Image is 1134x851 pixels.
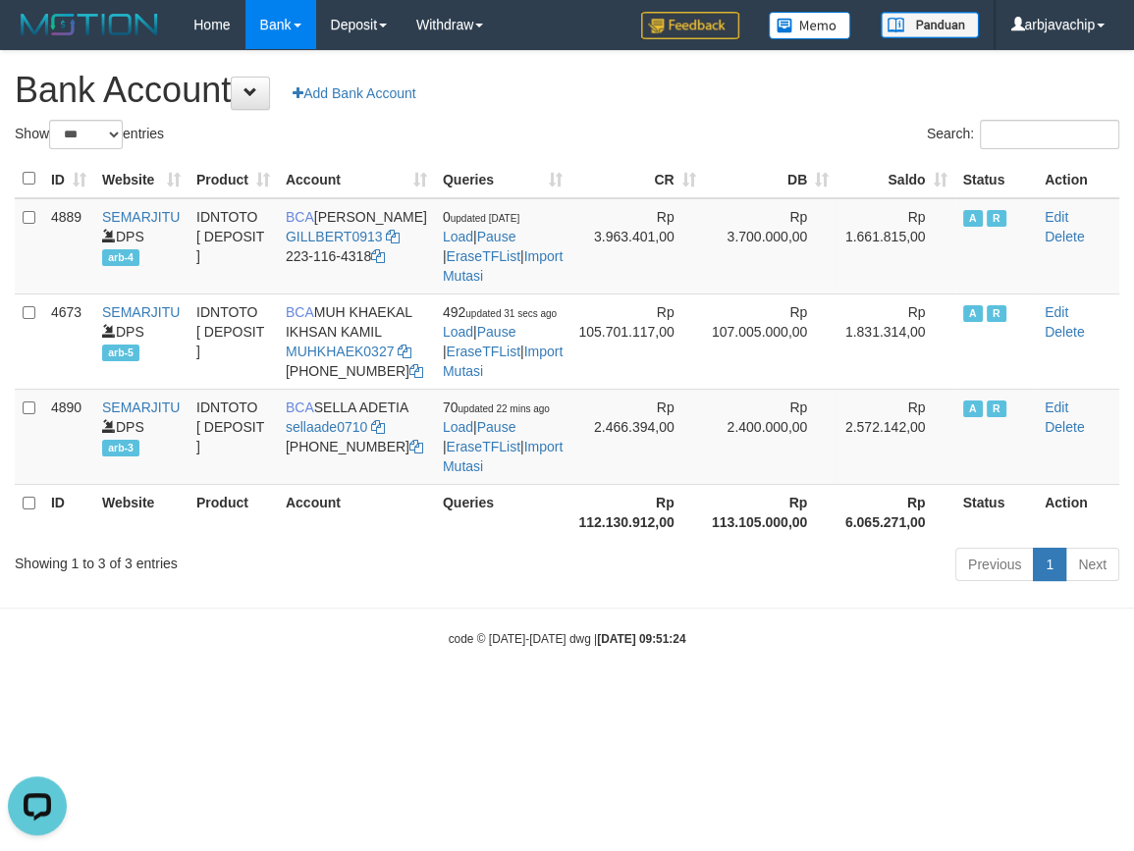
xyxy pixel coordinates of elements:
th: Action [1037,484,1119,540]
a: SEMARJITU [102,209,180,225]
td: IDNTOTO [ DEPOSIT ] [189,198,278,294]
a: sellaade0710 [286,419,367,435]
a: EraseTFList [447,439,520,454]
a: Delete [1045,324,1084,340]
th: ID [43,484,94,540]
th: Action [1037,160,1119,198]
a: Copy 6127014665 to clipboard [409,439,423,454]
a: SEMARJITU [102,304,180,320]
a: Edit [1045,304,1068,320]
td: 4890 [43,389,94,484]
span: updated 22 mins ago [458,403,549,414]
span: updated 31 secs ago [465,308,557,319]
td: Rp 3.963.401,00 [570,198,703,294]
span: 70 [443,399,550,415]
th: Status [955,160,1038,198]
th: ID: activate to sort column ascending [43,160,94,198]
th: Product [189,484,278,540]
a: Edit [1045,209,1068,225]
span: arb-4 [102,249,139,266]
th: Rp 6.065.271,00 [837,484,954,540]
td: Rp 2.400.000,00 [704,389,837,484]
label: Show entries [15,120,164,149]
button: Open LiveChat chat widget [8,8,67,67]
a: Pause [477,324,516,340]
span: 492 [443,304,557,320]
a: Load [443,419,473,435]
a: SEMARJITU [102,399,180,415]
td: Rp 2.572.142,00 [837,389,954,484]
img: Button%20Memo.svg [769,12,851,39]
a: Copy GILLBERT0913 to clipboard [386,229,400,244]
th: Status [955,484,1038,540]
select: Showentries [49,120,123,149]
a: Pause [477,419,516,435]
span: Active [963,210,983,227]
small: code © [DATE]-[DATE] dwg | [449,632,686,646]
a: 1 [1033,548,1066,581]
td: DPS [94,389,189,484]
th: Queries: activate to sort column ascending [435,160,570,198]
td: Rp 1.661.815,00 [837,198,954,294]
a: Delete [1045,419,1084,435]
td: Rp 107.005.000,00 [704,293,837,389]
span: BCA [286,399,314,415]
a: Delete [1045,229,1084,244]
span: | | | [443,304,563,379]
a: Pause [477,229,516,244]
img: MOTION_logo.png [15,10,164,39]
td: 4889 [43,198,94,294]
a: EraseTFList [447,344,520,359]
th: DB: activate to sort column ascending [704,160,837,198]
span: Running [987,305,1006,322]
a: Import Mutasi [443,439,563,474]
th: Website [94,484,189,540]
th: Rp 112.130.912,00 [570,484,703,540]
a: Previous [955,548,1034,581]
a: Load [443,229,473,244]
input: Search: [980,120,1119,149]
h1: Bank Account [15,71,1119,110]
th: Account [278,484,435,540]
td: Rp 3.700.000,00 [704,198,837,294]
td: DPS [94,293,189,389]
span: Active [963,305,983,322]
td: SELLA ADETIA [PHONE_NUMBER] [278,389,435,484]
td: 4673 [43,293,94,389]
strong: [DATE] 09:51:24 [597,632,685,646]
a: Copy 7152165849 to clipboard [409,363,423,379]
span: arb-5 [102,345,139,361]
th: CR: activate to sort column ascending [570,160,703,198]
span: BCA [286,304,314,320]
th: Rp 113.105.000,00 [704,484,837,540]
a: Edit [1045,399,1068,415]
td: DPS [94,198,189,294]
a: Import Mutasi [443,344,563,379]
th: Website: activate to sort column ascending [94,160,189,198]
span: updated [DATE] [451,213,519,224]
span: Active [963,400,983,417]
span: Running [987,210,1006,227]
span: 0 [443,209,519,225]
a: Add Bank Account [280,77,428,110]
a: Copy 2231164318 to clipboard [371,248,385,264]
th: Product: activate to sort column ascending [189,160,278,198]
label: Search: [927,120,1119,149]
td: Rp 1.831.314,00 [837,293,954,389]
th: Queries [435,484,570,540]
span: arb-3 [102,440,139,456]
td: Rp 2.466.394,00 [570,389,703,484]
a: Load [443,324,473,340]
a: GILLBERT0913 [286,229,383,244]
img: panduan.png [881,12,979,38]
a: EraseTFList [447,248,520,264]
th: Saldo: activate to sort column ascending [837,160,954,198]
a: Next [1065,548,1119,581]
a: Import Mutasi [443,248,563,284]
a: Copy MUHKHAEK0327 to clipboard [398,344,411,359]
td: [PERSON_NAME] 223-116-4318 [278,198,435,294]
a: MUHKHAEK0327 [286,344,395,359]
img: Feedback.jpg [641,12,739,39]
td: Rp 105.701.117,00 [570,293,703,389]
span: | | | [443,399,563,474]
